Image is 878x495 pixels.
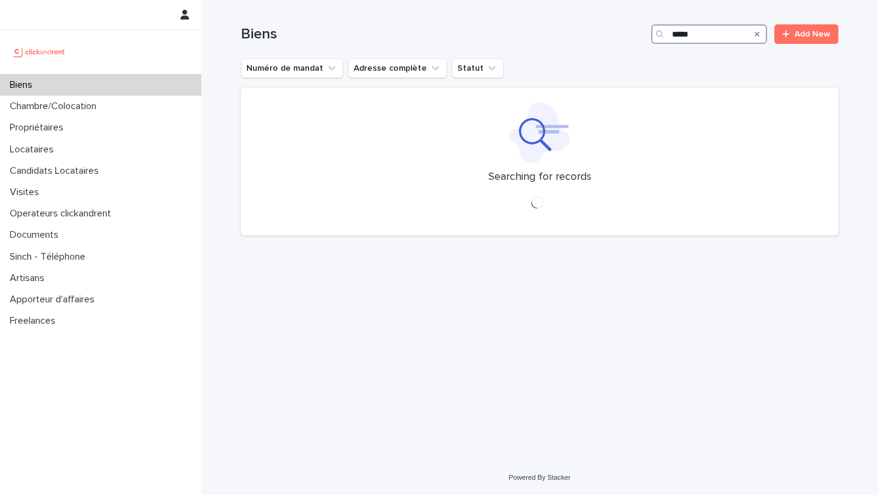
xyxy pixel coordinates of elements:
[5,315,65,327] p: Freelances
[651,24,767,44] input: Search
[5,144,63,155] p: Locataires
[241,26,646,43] h1: Biens
[794,30,830,38] span: Add New
[5,79,42,91] p: Biens
[10,40,69,64] img: UCB0brd3T0yccxBKYDjQ
[348,59,447,78] button: Adresse complète
[488,171,591,184] p: Searching for records
[5,208,121,219] p: Operateurs clickandrent
[5,251,95,263] p: Sinch - Téléphone
[5,165,109,177] p: Candidats Locataires
[509,474,570,481] a: Powered By Stacker
[5,101,106,112] p: Chambre/Colocation
[5,187,49,198] p: Visites
[5,122,73,134] p: Propriétaires
[774,24,838,44] a: Add New
[5,294,104,305] p: Apporteur d'affaires
[241,59,343,78] button: Numéro de mandat
[5,272,54,284] p: Artisans
[452,59,504,78] button: Statut
[5,229,68,241] p: Documents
